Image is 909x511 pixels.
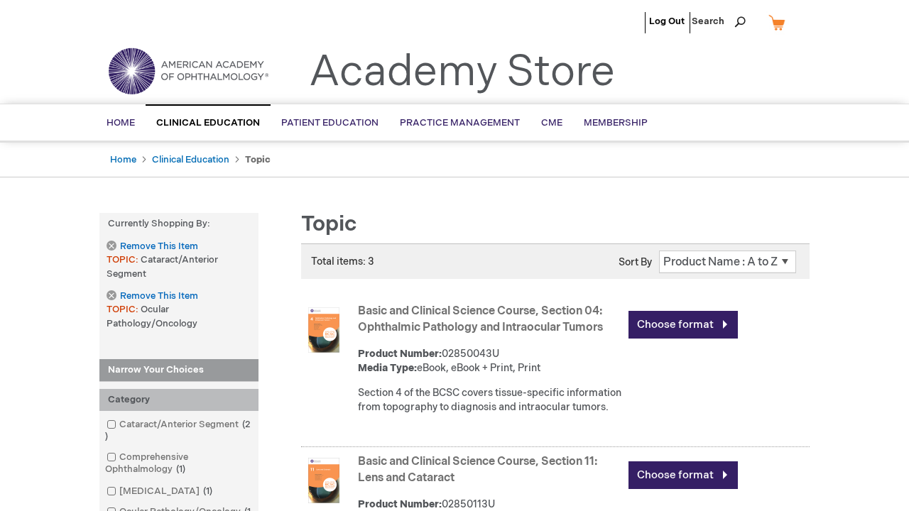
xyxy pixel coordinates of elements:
span: Remove This Item [120,240,198,253]
span: TOPIC [107,304,141,315]
span: 1 [200,485,216,497]
a: Basic and Clinical Science Course, Section 11: Lens and Cataract [358,455,597,485]
strong: Narrow Your Choices [99,359,258,382]
img: Basic and Clinical Science Course, Section 04: Ophthalmic Pathology and Intraocular Tumors [301,307,347,353]
strong: Media Type: [358,362,417,374]
a: Remove This Item [107,290,197,302]
strong: Product Number: [358,498,442,510]
a: Comprehensive Ophthalmology1 [103,451,255,476]
strong: Topic [245,154,271,165]
span: Cataract/Anterior Segment [107,254,218,280]
label: Sort By [619,256,652,268]
span: Remove This Item [120,290,198,303]
a: Practice Management [389,106,530,141]
div: 02850043U eBook, eBook + Print, Print [358,347,621,375]
span: Total items: 3 [311,255,374,268]
span: Home [107,117,135,128]
span: Clinical Education [156,117,260,128]
a: Cataract/Anterior Segment2 [103,418,255,444]
img: Basic and Clinical Science Course, Section 11: Lens and Cataract [301,458,347,503]
a: Choose format [628,311,738,339]
span: Ocular Pathology/Oncology [107,304,197,329]
strong: Product Number: [358,348,442,360]
a: Choose format [628,461,738,489]
span: TOPIC [107,254,141,265]
a: Home [110,154,136,165]
strong: Currently Shopping by: [99,213,258,235]
span: Patient Education [281,117,379,128]
a: [MEDICAL_DATA]1 [103,485,218,498]
span: 1 [173,463,189,475]
a: Patient Education [271,106,389,141]
a: Remove This Item [107,241,197,253]
a: Clinical Education [152,154,229,165]
a: Clinical Education [146,104,271,141]
a: Basic and Clinical Science Course, Section 04: Ophthalmic Pathology and Intraocular Tumors [358,304,603,334]
div: Category [99,389,258,411]
span: Search [692,7,746,35]
div: Section 4 of the BCSC covers tissue-specific information from topography to diagnosis and intraoc... [358,386,621,414]
a: Academy Store [309,47,615,98]
span: CME [541,117,562,128]
a: Membership [573,106,658,141]
span: Membership [584,117,648,128]
a: Log Out [649,16,685,27]
span: Topic [301,211,356,237]
a: CME [530,106,573,141]
span: Practice Management [400,117,520,128]
span: 2 [105,419,251,442]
